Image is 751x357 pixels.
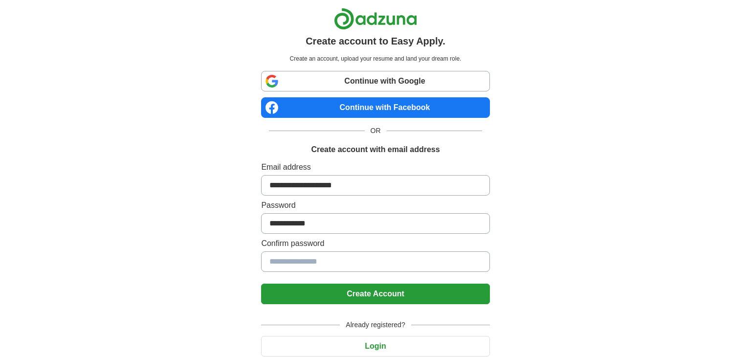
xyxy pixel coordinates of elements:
h1: Create account with email address [311,144,440,156]
p: Create an account, upload your resume and land your dream role. [263,54,487,63]
img: Adzuna logo [334,8,417,30]
button: Login [261,336,489,357]
span: Already registered? [340,320,411,330]
label: Confirm password [261,238,489,249]
h1: Create account to Easy Apply. [306,34,445,48]
label: Email address [261,161,489,173]
span: OR [365,126,387,136]
label: Password [261,200,489,211]
a: Login [261,342,489,350]
a: Continue with Google [261,71,489,91]
a: Continue with Facebook [261,97,489,118]
button: Create Account [261,284,489,304]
